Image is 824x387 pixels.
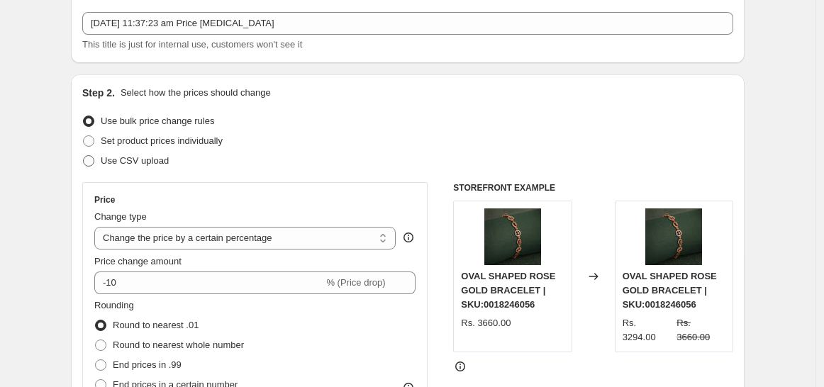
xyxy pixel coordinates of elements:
[461,271,555,310] span: OVAL SHAPED ROSE GOLD BRACELET | SKU:0018246056
[113,320,199,330] span: Round to nearest .01
[82,39,302,50] span: This title is just for internal use, customers won't see it
[121,86,271,100] p: Select how the prices should change
[101,116,214,126] span: Use bulk price change rules
[461,318,511,328] span: Rs. 3660.00
[645,208,702,265] img: 0018246056_80x.jpg
[677,318,710,342] span: Rs. 3660.00
[484,208,541,265] img: 0018246056_80x.jpg
[94,194,115,206] h3: Price
[623,318,656,342] span: Rs. 3294.00
[326,277,385,288] span: % (Price drop)
[94,300,134,310] span: Rounding
[82,86,115,100] h2: Step 2.
[113,359,182,370] span: End prices in .99
[453,182,733,193] h6: STOREFRONT EXAMPLE
[94,271,323,294] input: -15
[82,12,733,35] input: 30% off holiday sale
[113,340,244,350] span: Round to nearest whole number
[94,256,182,267] span: Price change amount
[401,230,416,245] div: help
[101,135,223,146] span: Set product prices individually
[623,271,717,310] span: OVAL SHAPED ROSE GOLD BRACELET | SKU:0018246056
[94,211,147,222] span: Change type
[101,155,169,166] span: Use CSV upload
